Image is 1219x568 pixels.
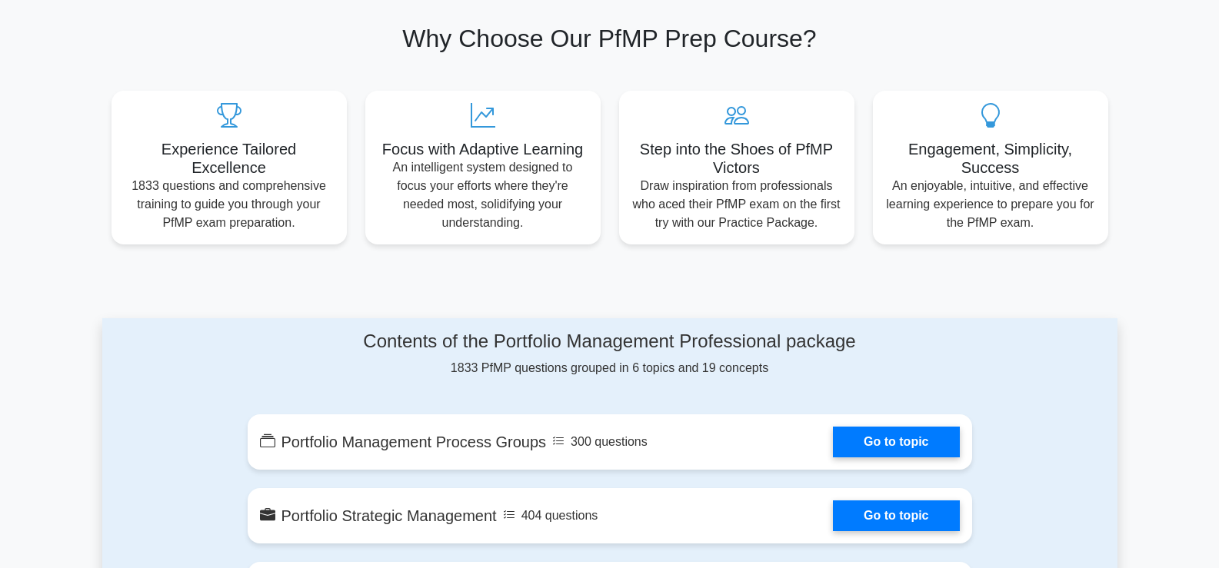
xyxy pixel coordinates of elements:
p: 1833 questions and comprehensive training to guide you through your PfMP exam preparation. [124,177,335,232]
a: Go to topic [833,500,959,531]
p: An enjoyable, intuitive, and effective learning experience to prepare you for the PfMP exam. [885,177,1096,232]
p: Draw inspiration from professionals who aced their PfMP exam on the first try with our Practice P... [631,177,842,232]
h2: Why Choose Our PfMP Prep Course? [112,24,1108,53]
p: An intelligent system designed to focus your efforts where they're needed most, solidifying your ... [378,158,588,232]
h5: Step into the Shoes of PfMP Victors [631,140,842,177]
h5: Experience Tailored Excellence [124,140,335,177]
h5: Focus with Adaptive Learning [378,140,588,158]
h4: Contents of the Portfolio Management Professional package [248,331,972,353]
div: 1833 PfMP questions grouped in 6 topics and 19 concepts [248,331,972,377]
a: Go to topic [833,427,959,457]
h5: Engagement, Simplicity, Success [885,140,1096,177]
